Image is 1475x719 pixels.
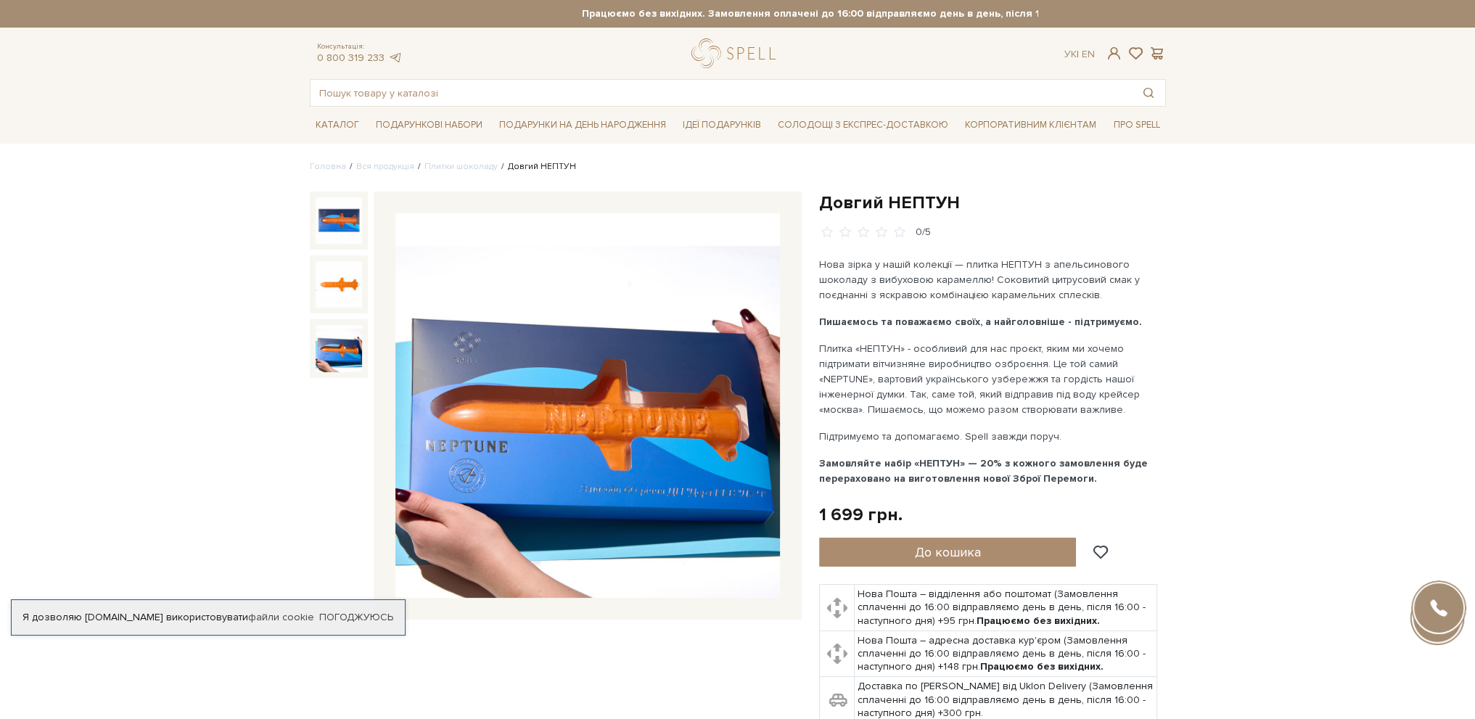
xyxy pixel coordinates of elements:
img: Довгий НЕПТУН [316,261,362,308]
a: 0 800 319 233 [317,52,385,64]
a: Плитки шоколаду [424,161,498,172]
a: Вся продукція [356,161,414,172]
h1: Довгий НЕПТУН [819,192,1166,214]
span: Подарункові набори [370,114,488,136]
a: Погоджуюсь [319,611,393,624]
td: Нова Пошта – відділення або поштомат (Замовлення сплаченні до 16:00 відправляємо день в день, піс... [855,585,1157,631]
img: Довгий НЕПТУН [395,213,780,598]
p: Підтримуємо та допомагаємо. Spell завжди поруч. [819,429,1159,444]
b: Працюємо без вихідних. [980,660,1104,673]
span: Ідеї подарунків [677,114,767,136]
div: 1 699 грн. [819,504,903,526]
p: Плитка «НЕПТУН» - особливий для нас проєкт, яким ми хочемо підтримати вітчизняне виробництво озбр... [819,341,1159,417]
span: До кошика [915,544,981,560]
span: Подарунки на День народження [493,114,672,136]
span: | [1077,48,1079,60]
li: Довгий НЕПТУН [498,160,576,173]
a: файли cookie [248,611,314,623]
a: logo [691,38,782,68]
a: Корпоративним клієнтам [959,112,1102,137]
div: Ук [1064,48,1095,61]
a: Солодощі з експрес-доставкою [772,112,954,137]
strong: Працюємо без вихідних. Замовлення оплачені до 16:00 відправляємо день в день, після 16:00 - насту... [438,7,1294,20]
span: Каталог [310,114,365,136]
b: Пишаємось та поважаємо своїх, а найголовніше - підтримуємо. [819,316,1142,328]
button: Пошук товару у каталозі [1132,80,1165,106]
p: Нова зірка у нашій колекції — плитка НЕПТУН з апельсинового шоколаду з вибуховою карамеллю! Соков... [819,257,1159,303]
td: Нова Пошта – адресна доставка кур'єром (Замовлення сплаченні до 16:00 відправляємо день в день, п... [855,630,1157,677]
b: Замовляйте набір «НЕПТУН» — 20% з кожного замовлення буде перераховано на виготовлення нової Збро... [819,457,1148,485]
button: До кошика [819,538,1077,567]
img: Довгий НЕПТУН [316,197,362,244]
a: telegram [388,52,403,64]
span: Про Spell [1107,114,1165,136]
div: 0/5 [916,226,931,239]
b: Працюємо без вихідних. [977,615,1100,627]
a: Головна [310,161,346,172]
input: Пошук товару у каталозі [311,80,1132,106]
a: En [1082,48,1095,60]
span: Консультація: [317,42,403,52]
div: Я дозволяю [DOMAIN_NAME] використовувати [12,611,405,624]
img: Довгий НЕПТУН [316,325,362,371]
